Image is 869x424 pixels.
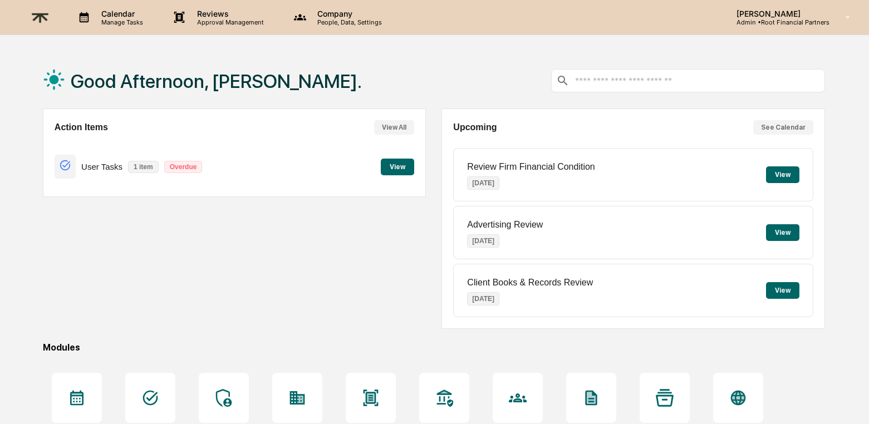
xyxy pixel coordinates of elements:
[92,9,149,18] p: Calendar
[467,162,595,172] p: Review Firm Financial Condition
[92,18,149,26] p: Manage Tasks
[188,18,269,26] p: Approval Management
[374,120,414,135] button: View All
[766,166,799,183] button: View
[308,9,387,18] p: Company
[467,220,543,230] p: Advertising Review
[467,176,499,190] p: [DATE]
[381,159,414,175] button: View
[71,70,362,92] h1: Good Afternoon, [PERSON_NAME].
[43,342,825,353] div: Modules
[164,161,203,173] p: Overdue
[81,162,122,171] p: User Tasks
[766,224,799,241] button: View
[467,292,499,305] p: [DATE]
[381,161,414,171] a: View
[27,4,53,31] img: logo
[467,234,499,248] p: [DATE]
[728,9,829,18] p: [PERSON_NAME]
[453,122,497,132] h2: Upcoming
[308,18,387,26] p: People, Data, Settings
[55,122,108,132] h2: Action Items
[128,161,159,173] p: 1 item
[833,387,863,417] iframe: Open customer support
[728,18,829,26] p: Admin • Root Financial Partners
[188,9,269,18] p: Reviews
[467,278,593,288] p: Client Books & Records Review
[766,282,799,299] button: View
[753,120,813,135] button: See Calendar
